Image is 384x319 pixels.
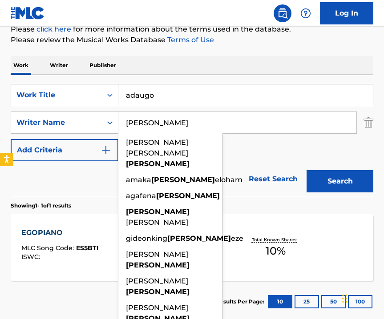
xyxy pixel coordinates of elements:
div: Work Title [16,90,97,100]
span: agafena [126,191,156,200]
strong: [PERSON_NAME] [156,191,220,200]
form: Search Form [11,84,373,197]
img: 9d2ae6d4665cec9f34b9.svg [101,145,111,156]
p: Please for more information about the terms used in the database. [11,24,373,35]
span: [PERSON_NAME] [126,303,188,312]
strong: [PERSON_NAME] [126,261,190,269]
span: 10 % [266,243,286,259]
strong: [PERSON_NAME] [126,159,190,168]
button: 25 [295,295,319,308]
img: MLC Logo [11,7,45,20]
span: eloham [215,175,243,184]
button: Add Criteria [11,139,118,161]
button: Search [307,170,373,192]
img: search [277,8,288,19]
div: Drag [342,285,348,312]
div: Writer Name [16,117,97,128]
span: ISWC : [21,253,42,261]
p: Publisher [87,56,119,75]
a: EGOPIANOMLC Song Code:ES5BTIISWC:Writers (1)[PERSON_NAME]Recording Artists (0)Total Known Shares:10% [11,214,373,281]
a: Log In [320,2,373,24]
p: Please review the Musical Works Database [11,35,373,45]
span: gideonking [126,234,167,243]
a: click here [36,25,71,33]
a: Reset Search [244,169,302,189]
span: [PERSON_NAME] [126,218,188,227]
div: Help [297,4,315,22]
a: Terms of Use [166,36,214,44]
p: Work [11,56,31,75]
strong: [PERSON_NAME] [126,287,190,296]
button: 50 [321,295,346,308]
strong: [PERSON_NAME] [126,207,190,216]
img: Delete Criterion [364,112,373,134]
p: Total Known Shares: [252,236,299,243]
p: Showing 1 - 1 of 1 results [11,202,71,210]
span: MLC Song Code : [21,244,76,252]
span: eze [231,234,243,243]
button: 10 [268,295,292,308]
strong: [PERSON_NAME] [151,175,215,184]
span: [PERSON_NAME] [126,250,188,259]
iframe: Chat Widget [340,276,384,319]
p: Writer [47,56,71,75]
strong: [PERSON_NAME] [167,234,231,243]
a: Public Search [274,4,291,22]
span: [PERSON_NAME] [126,277,188,285]
img: help [300,8,311,19]
p: Results Per Page: [216,298,267,306]
span: [PERSON_NAME] [PERSON_NAME] [126,138,188,157]
span: ES5BTI [76,244,99,252]
div: EGOPIANO [21,227,99,238]
span: amaka [126,175,151,184]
